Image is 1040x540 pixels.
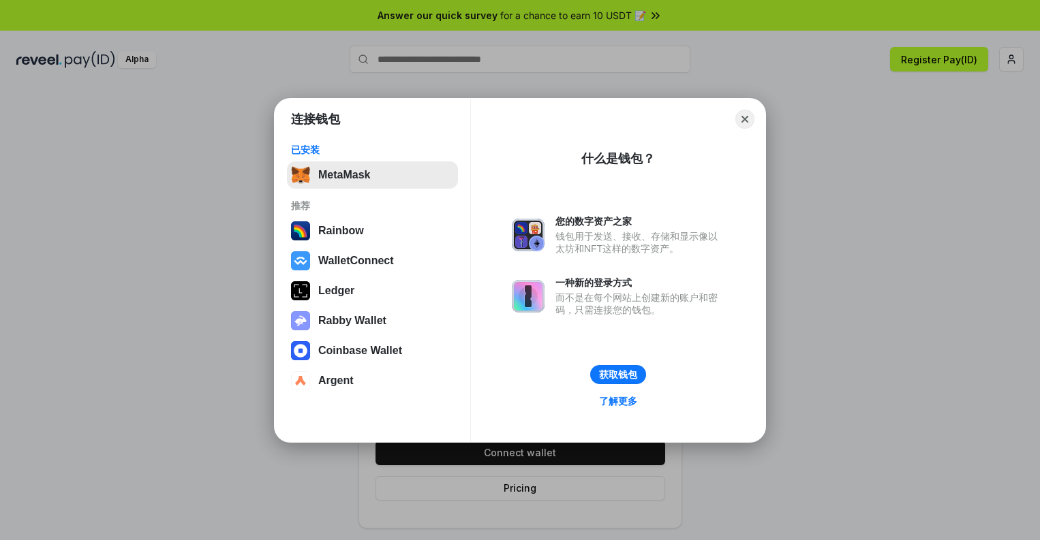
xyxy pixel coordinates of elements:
a: 了解更多 [591,392,645,410]
div: 已安装 [291,144,454,156]
button: Rabby Wallet [287,307,458,334]
div: WalletConnect [318,255,394,267]
button: Coinbase Wallet [287,337,458,364]
div: Argent [318,375,354,387]
div: 获取钱包 [599,368,637,381]
div: Coinbase Wallet [318,345,402,357]
img: svg+xml,%3Csvg%20xmlns%3D%22http%3A%2F%2Fwww.w3.org%2F2000%2Fsvg%22%20fill%3D%22none%22%20viewBox... [512,280,545,313]
div: Ledger [318,285,354,297]
img: svg+xml,%3Csvg%20fill%3D%22none%22%20height%3D%2233%22%20viewBox%3D%220%200%2035%2033%22%20width%... [291,165,310,185]
button: Ledger [287,277,458,304]
button: WalletConnect [287,247,458,274]
img: svg+xml,%3Csvg%20xmlns%3D%22http%3A%2F%2Fwww.w3.org%2F2000%2Fsvg%22%20fill%3D%22none%22%20viewBox... [512,219,545,251]
img: svg+xml,%3Csvg%20width%3D%2228%22%20height%3D%2228%22%20viewBox%3D%220%200%2028%2028%22%20fill%3D... [291,371,310,390]
img: svg+xml,%3Csvg%20width%3D%2228%22%20height%3D%2228%22%20viewBox%3D%220%200%2028%2028%22%20fill%3D... [291,341,310,360]
div: Rabby Wallet [318,315,386,327]
img: svg+xml,%3Csvg%20xmlns%3D%22http%3A%2F%2Fwww.w3.org%2F2000%2Fsvg%22%20width%3D%2228%22%20height%3... [291,281,310,300]
div: Rainbow [318,225,364,237]
h1: 连接钱包 [291,111,340,127]
button: 获取钱包 [590,365,646,384]
div: 钱包用于发送、接收、存储和显示像以太坊和NFT这样的数字资产。 [555,230,724,255]
img: svg+xml,%3Csvg%20width%3D%22120%22%20height%3D%22120%22%20viewBox%3D%220%200%20120%20120%22%20fil... [291,221,310,240]
div: 推荐 [291,200,454,212]
div: 一种新的登录方式 [555,276,724,289]
button: Close [735,110,754,129]
img: svg+xml,%3Csvg%20width%3D%2228%22%20height%3D%2228%22%20viewBox%3D%220%200%2028%2028%22%20fill%3D... [291,251,310,270]
div: 您的数字资产之家 [555,215,724,227]
div: 了解更多 [599,395,637,407]
img: svg+xml,%3Csvg%20xmlns%3D%22http%3A%2F%2Fwww.w3.org%2F2000%2Fsvg%22%20fill%3D%22none%22%20viewBox... [291,311,310,330]
button: Rainbow [287,217,458,244]
div: 什么是钱包？ [581,150,655,167]
div: MetaMask [318,169,370,181]
div: 而不是在每个网站上创建新的账户和密码，只需连接您的钱包。 [555,291,724,316]
button: Argent [287,367,458,394]
button: MetaMask [287,161,458,189]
